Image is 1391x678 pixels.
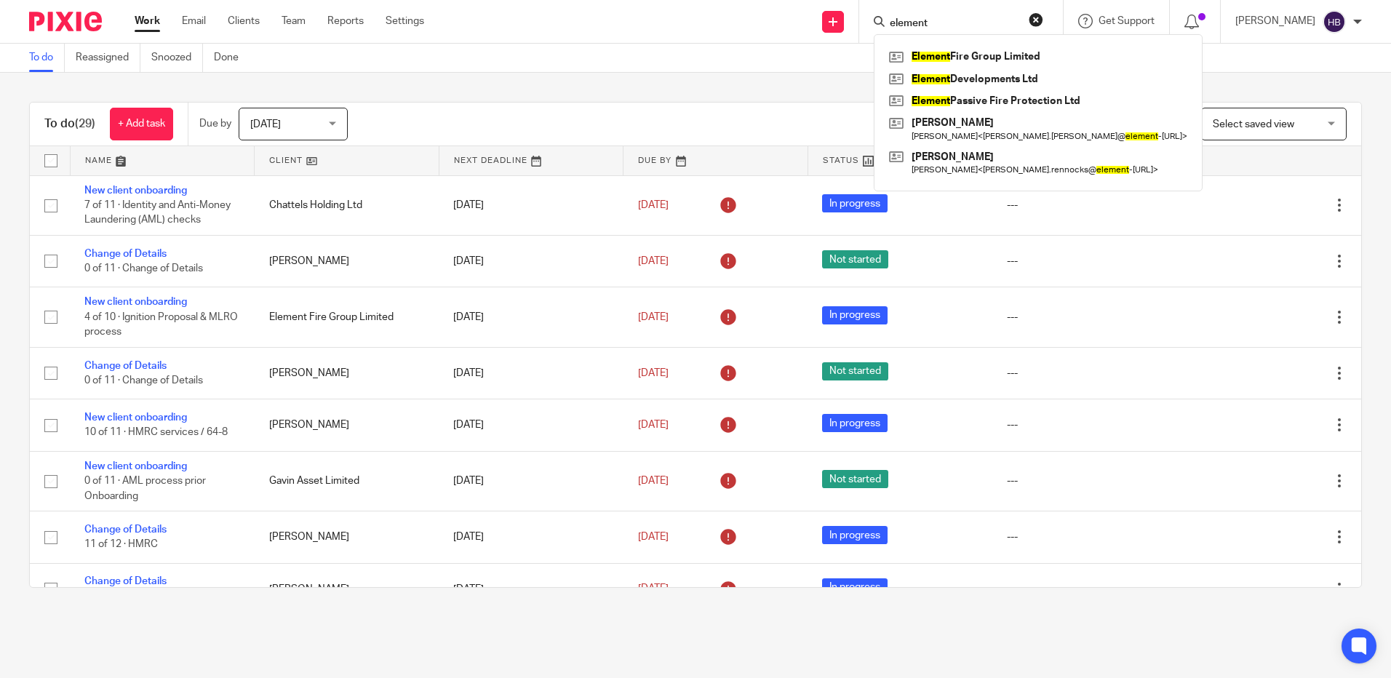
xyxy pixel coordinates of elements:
span: Not started [822,362,888,380]
a: New client onboarding [84,297,187,307]
a: Change of Details [84,525,167,535]
td: [PERSON_NAME] [255,235,439,287]
div: --- [1007,530,1163,544]
span: [DATE] [638,200,669,210]
div: --- [1007,366,1163,380]
td: [DATE] [439,287,623,347]
div: --- [1007,582,1163,597]
input: Search [888,17,1019,31]
span: 4 of 10 · Ignition Proposal & MLRO process [84,312,238,338]
h1: To do [44,116,95,132]
a: New client onboarding [84,461,187,471]
div: --- [1007,310,1163,324]
a: Snoozed [151,44,203,72]
a: Email [182,14,206,28]
a: Change of Details [84,576,167,586]
span: [DATE] [638,584,669,594]
a: + Add task [110,108,173,140]
a: Done [214,44,250,72]
button: Clear [1029,12,1043,27]
td: [DATE] [439,451,623,511]
a: Work [135,14,160,28]
img: Pixie [29,12,102,31]
td: [PERSON_NAME] [255,399,439,451]
span: 10 of 11 · HMRC services / 64-8 [84,428,228,438]
a: Change of Details [84,361,167,371]
img: svg%3E [1323,10,1346,33]
span: [DATE] [250,119,281,129]
span: In progress [822,526,888,544]
td: Gavin Asset Limited [255,451,439,511]
td: [PERSON_NAME] [255,563,439,615]
a: To do [29,44,65,72]
a: Settings [386,14,424,28]
span: [DATE] [638,256,669,266]
td: [DATE] [439,399,623,451]
span: Select saved view [1213,119,1294,129]
td: Element Fire Group Limited [255,287,439,347]
td: [PERSON_NAME] [255,347,439,399]
a: Reassigned [76,44,140,72]
div: --- [1007,474,1163,488]
a: Clients [228,14,260,28]
span: [DATE] [638,532,669,542]
td: [DATE] [439,235,623,287]
div: --- [1007,254,1163,268]
a: New client onboarding [84,186,187,196]
p: [PERSON_NAME] [1235,14,1315,28]
a: Reports [327,14,364,28]
span: 11 of 12 · HMRC [84,540,158,550]
span: [DATE] [638,420,669,430]
span: [DATE] [638,476,669,486]
td: [DATE] [439,511,623,563]
a: Change of Details [84,249,167,259]
div: --- [1007,418,1163,432]
span: 0 of 11 · Change of Details [84,263,203,274]
td: [DATE] [439,563,623,615]
span: 0 of 11 · Change of Details [84,375,203,386]
span: In progress [822,578,888,597]
span: 7 of 11 · Identity and Anti-Money Laundering (AML) checks [84,200,231,226]
td: [DATE] [439,347,623,399]
span: 0 of 11 · AML process prior Onboarding [84,476,206,501]
a: Team [282,14,306,28]
span: In progress [822,194,888,212]
span: Not started [822,470,888,488]
span: Get Support [1099,16,1155,26]
p: Due by [199,116,231,131]
td: Chattels Holding Ltd [255,175,439,235]
span: [DATE] [638,312,669,322]
span: In progress [822,414,888,432]
a: New client onboarding [84,412,187,423]
span: (29) [75,118,95,129]
span: Not started [822,250,888,268]
div: --- [1007,198,1163,212]
td: [DATE] [439,175,623,235]
td: [PERSON_NAME] [255,511,439,563]
span: In progress [822,306,888,324]
span: [DATE] [638,368,669,378]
